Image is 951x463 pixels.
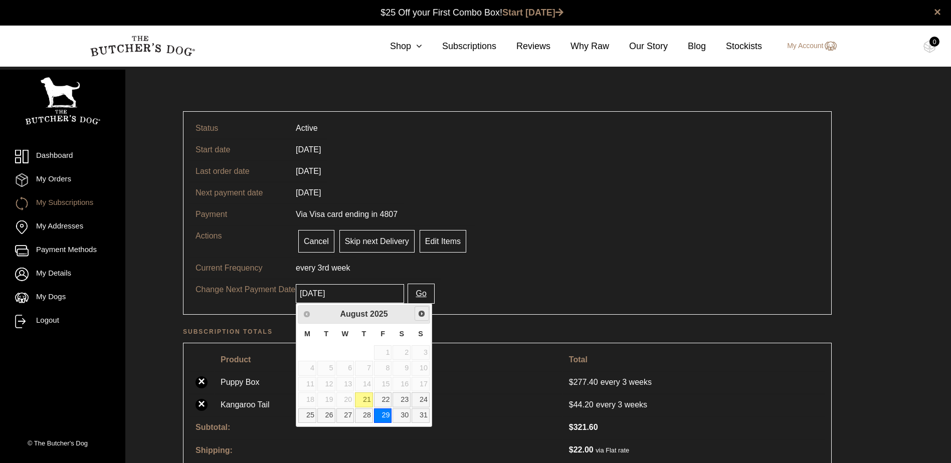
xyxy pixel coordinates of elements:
button: Go [408,284,434,304]
a: close [934,6,941,18]
a: My Subscriptions [15,197,110,210]
span: Via Visa card ending in 4807 [296,210,398,218]
span: 22.00 [569,445,594,454]
img: TBD_Portrait_Logo_White.png [25,77,100,125]
span: Next [418,310,426,318]
span: August [340,310,367,318]
td: Status [189,118,290,139]
a: 24 [412,392,430,407]
span: Wednesday [342,330,349,338]
span: Sunday [418,330,423,338]
a: Stockists [706,40,762,53]
a: Why Raw [550,40,609,53]
p: Current Frequency [196,262,296,274]
a: My Addresses [15,220,110,234]
a: Cancel [298,230,334,253]
td: [DATE] [290,139,327,160]
a: × [196,399,208,411]
small: via Flat rate [596,446,629,454]
a: My Orders [15,173,110,187]
a: Payment Methods [15,244,110,258]
th: Shipping: [189,439,562,461]
span: $ [569,423,574,431]
th: Product [215,349,562,370]
td: Actions [189,225,290,257]
span: Monday [304,330,310,338]
a: Blog [668,40,706,53]
a: 25 [298,408,316,423]
td: Next payment date [189,182,290,203]
a: 23 [393,392,411,407]
a: 29 [374,408,392,423]
span: Friday [381,330,385,338]
a: 26 [317,408,335,423]
div: 0 [929,37,939,47]
a: 21 [355,392,373,407]
span: 321.60 [569,423,598,431]
span: 2025 [370,310,388,318]
a: My Dogs [15,291,110,305]
span: Tuesday [324,330,328,338]
td: Start date [189,139,290,160]
a: 30 [393,408,411,423]
a: Edit Items [420,230,466,253]
a: Start [DATE] [502,8,563,18]
span: $ [569,445,574,454]
a: Subscriptions [422,40,496,53]
a: Dashboard [15,150,110,163]
a: Shop [370,40,422,53]
th: Subtotal: [189,416,562,438]
img: TBD_Cart-Empty.png [923,40,936,53]
span: week [331,264,350,272]
a: 31 [412,408,430,423]
span: Saturday [399,330,404,338]
p: Change Next Payment Date [196,284,296,296]
th: Total [563,349,825,370]
td: Active [290,118,324,139]
h2: Subscription totals [183,327,832,337]
a: 27 [336,408,354,423]
a: Skip next Delivery [339,230,415,253]
a: Next [415,306,429,321]
a: My Account [777,40,836,52]
span: Thursday [362,330,366,338]
a: × [196,376,208,388]
td: Payment [189,203,290,225]
span: every 3rd [296,264,329,272]
td: every 3 weeks [563,371,825,393]
span: 44.20 [569,399,596,411]
a: 22 [374,392,392,407]
a: Reviews [496,40,550,53]
a: Logout [15,315,110,328]
span: $ [569,400,574,409]
span: 277.40 [569,378,601,386]
span: $ [569,378,574,386]
a: Puppy Box [221,376,321,388]
a: Our Story [609,40,668,53]
td: every 3 weeks [563,394,825,415]
a: My Details [15,268,110,281]
a: 28 [355,408,373,423]
td: Last order date [189,160,290,182]
a: Kangaroo Tail [221,399,321,411]
td: [DATE] [290,182,327,203]
td: [DATE] [290,160,327,182]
